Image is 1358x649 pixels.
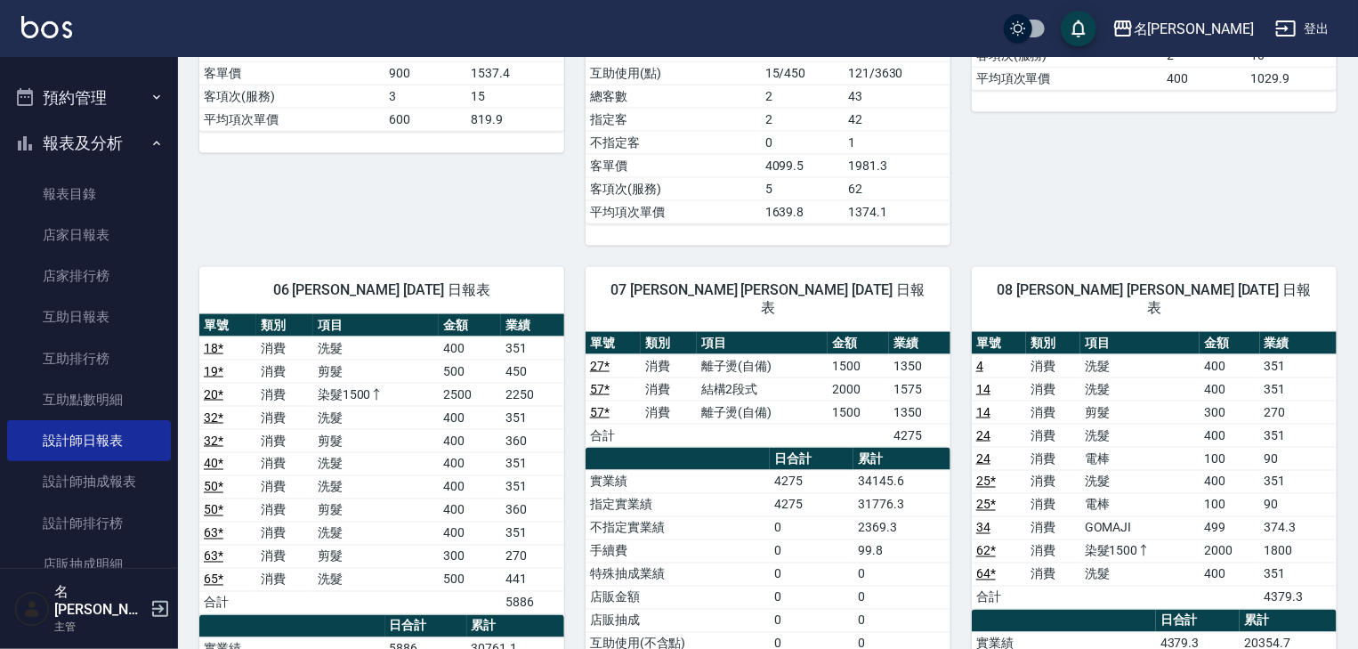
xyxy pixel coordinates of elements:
a: 14 [976,405,990,419]
td: 99.8 [853,539,950,563]
td: 43 [844,85,950,108]
th: 累計 [853,448,950,471]
td: 900 [385,61,467,85]
td: 1575 [889,377,950,401]
td: 400 [1200,470,1259,493]
td: 洗髮 [313,406,439,429]
td: 消費 [1026,516,1080,539]
a: 24 [976,451,990,466]
td: 不指定客 [586,131,761,154]
td: 5886 [501,591,564,614]
td: 洗髮 [313,452,439,475]
td: 電棒 [1080,447,1200,470]
td: 1500 [828,354,889,377]
th: 類別 [1026,332,1080,355]
a: 34 [976,521,990,535]
td: 0 [761,131,844,154]
td: 1537.4 [467,61,564,85]
td: 消費 [1026,493,1080,516]
td: 2000 [1200,539,1259,563]
td: 特殊抽成業績 [586,563,770,586]
td: 染髮1500↑ [313,383,439,406]
td: 2 [761,85,844,108]
td: 0 [853,563,950,586]
td: 351 [1260,424,1337,447]
td: 洗髮 [1080,354,1200,377]
td: 499 [1200,516,1259,539]
td: 500 [439,360,502,383]
button: save [1061,11,1096,46]
td: 洗髮 [1080,563,1200,586]
td: 消費 [1026,470,1080,493]
td: 2000 [828,377,889,401]
td: 360 [501,499,564,522]
td: 441 [501,568,564,591]
td: 消費 [1026,377,1080,401]
th: 項目 [697,332,829,355]
h5: 名[PERSON_NAME] [54,583,145,619]
td: 400 [1200,563,1259,586]
td: 450 [501,360,564,383]
td: 15 [467,85,564,108]
td: 90 [1260,447,1337,470]
a: 4 [976,359,983,373]
td: 819.9 [467,108,564,131]
td: 消費 [256,568,313,591]
td: 300 [439,545,502,568]
a: 店家日報表 [7,215,171,256]
td: 消費 [256,545,313,568]
td: 1350 [889,401,950,424]
td: 剪髮 [1080,401,1200,424]
td: 指定實業績 [586,493,770,516]
td: 1029.9 [1247,67,1337,90]
th: 金額 [1200,332,1259,355]
td: 2 [761,108,844,131]
td: 500 [439,568,502,591]
a: 報表目錄 [7,174,171,215]
td: 351 [501,337,564,360]
td: 平均項次單價 [972,67,1162,90]
td: 4379.3 [1260,586,1337,609]
th: 日合計 [1156,610,1241,633]
td: 400 [1200,354,1259,377]
td: 客項次(服務) [586,177,761,200]
a: 互助點數明細 [7,379,171,420]
td: 電棒 [1080,493,1200,516]
td: 離子燙(自備) [697,401,829,424]
td: 351 [501,452,564,475]
td: 400 [439,452,502,475]
td: 洗髮 [1080,377,1200,401]
td: 消費 [256,452,313,475]
button: 預約管理 [7,75,171,121]
td: 374.3 [1260,516,1337,539]
td: 消費 [256,522,313,545]
td: 2500 [439,383,502,406]
td: 平均項次單價 [199,108,385,131]
td: 400 [439,337,502,360]
a: 互助日報表 [7,296,171,337]
td: 剪髮 [313,360,439,383]
td: 100 [1200,493,1259,516]
th: 金額 [439,314,502,337]
th: 業績 [501,314,564,337]
td: 客項次(服務) [199,85,385,108]
td: 351 [501,475,564,499]
a: 設計師排行榜 [7,503,171,544]
td: 1374.1 [844,200,950,223]
td: 1800 [1260,539,1337,563]
td: 消費 [256,360,313,383]
td: 0 [770,516,854,539]
td: 合計 [972,586,1026,609]
td: 351 [1260,563,1337,586]
th: 項目 [313,314,439,337]
td: 62 [844,177,950,200]
td: 實業績 [586,470,770,493]
table: a dense table [586,332,950,448]
td: 42 [844,108,950,131]
td: 消費 [256,406,313,429]
td: 消費 [256,383,313,406]
td: 400 [439,475,502,499]
td: 不指定實業績 [586,516,770,539]
td: 100 [1200,447,1259,470]
td: 洗髮 [1080,424,1200,447]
